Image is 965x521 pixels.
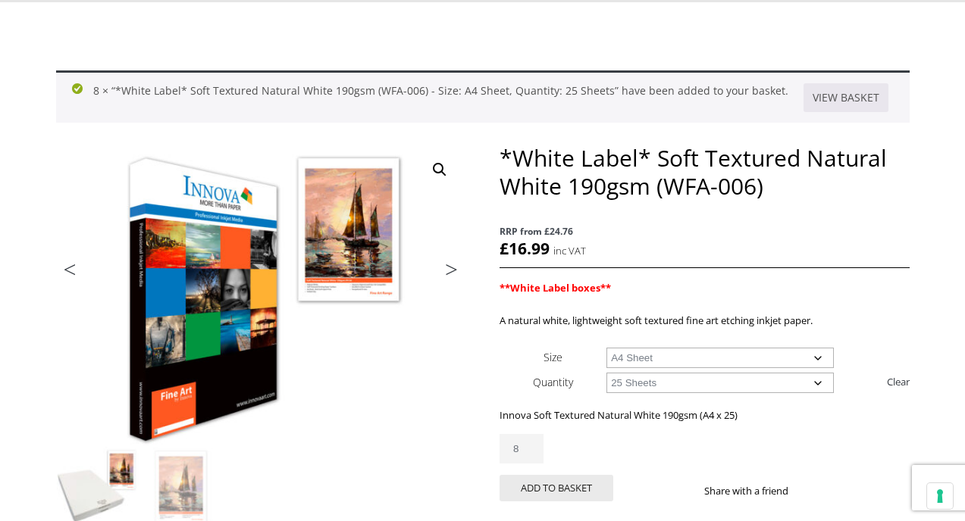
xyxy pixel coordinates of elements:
img: twitter sharing button [825,485,837,497]
strong: **White Label boxes** [500,281,611,295]
label: Quantity [533,375,573,389]
p: A natural white, lightweight soft textured fine art etching inkjet paper. [500,312,909,329]
h1: *White Label* Soft Textured Natural White 190gsm (WFA-006) [500,144,909,200]
a: View basket [804,83,888,112]
a: View full-screen image gallery [426,156,453,183]
p: Share with a friend [704,482,807,500]
p: Innova Soft Textured Natural White 190gsm (A4 x 25) [500,407,909,424]
span: £ [500,238,509,259]
bdi: 16.99 [500,238,550,259]
a: Clear options [887,370,910,394]
img: email sharing button [843,485,855,497]
span: RRP from £24.76 [500,223,909,240]
img: facebook sharing button [807,485,819,497]
div: 8 × “*White Label* Soft Textured Natural White 190gsm (WFA-006) - Size: A4 Sheet, Quantity: 25 Sh... [56,70,910,123]
button: Your consent preferences for tracking technologies [927,483,953,509]
input: Product quantity [500,434,544,463]
button: Add to basket [500,475,613,501]
label: Size [544,350,562,364]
